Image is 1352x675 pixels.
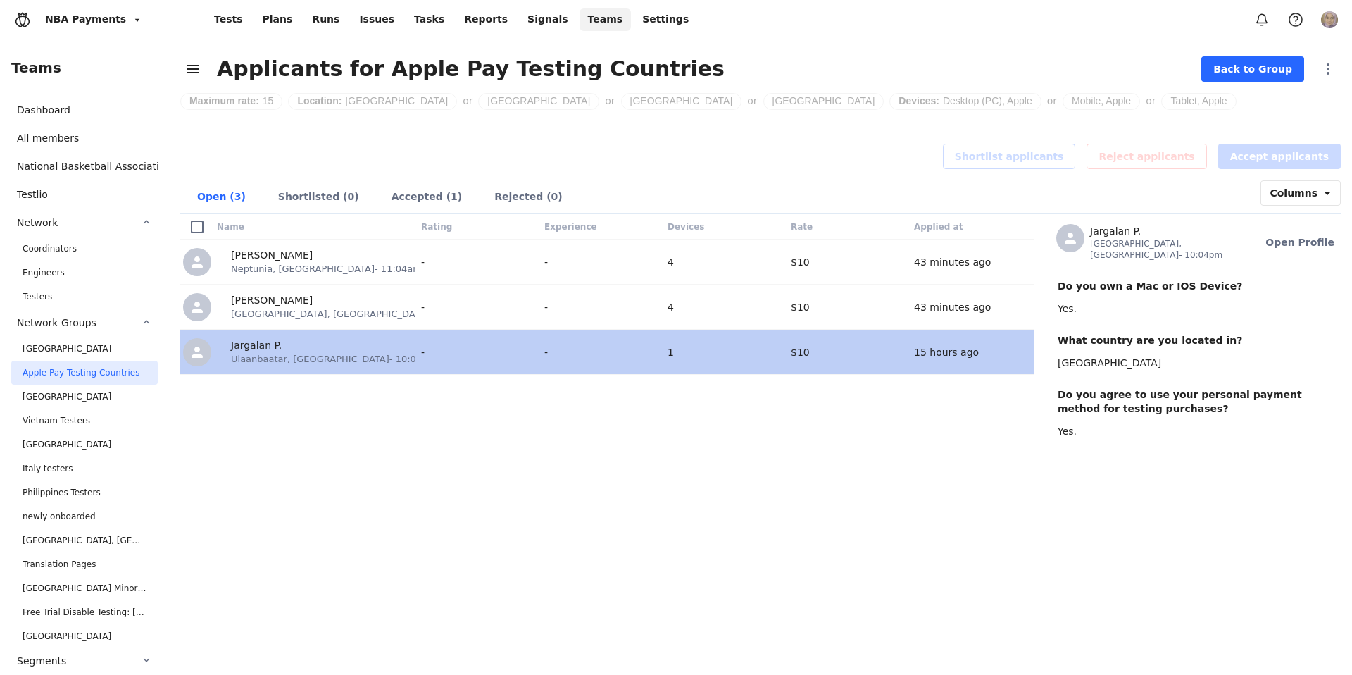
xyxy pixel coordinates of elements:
a: Settings [634,8,697,31]
span: Tests [214,13,243,25]
div: Rate [788,221,911,233]
button: Open Profile [1253,230,1346,255]
span: $10 [791,256,810,268]
span: Free Trial Disable Testing: Peru, Costa Rica, Israel, Netherlands [23,607,146,618]
span: All members [17,131,79,145]
span: - [544,347,548,358]
span: Dashboard [17,103,70,117]
span: Mobile, Apple [1072,94,1131,109]
span: or [1146,94,1156,108]
span: Coordinators [23,243,146,254]
a: Reports [456,8,516,31]
span: - [544,256,548,268]
div: Devices [665,221,788,233]
span: Tablet, Apple [1170,94,1227,109]
span: Yes. [1058,426,1077,437]
span: Italy testers [23,463,146,474]
span: 43 minutes ago [914,302,991,313]
span: [GEOGRAPHIC_DATA] [1058,357,1161,369]
a: Teams [580,8,632,31]
span: Do you agree to use your personal payment method for testing purchases? [1058,388,1341,424]
div: Experience [542,221,665,233]
span: 43 minutes ago [914,256,991,268]
span: [PERSON_NAME] [231,293,313,307]
span: Plans [263,13,293,25]
span: Settings [642,13,689,25]
div: Jargalan P.[GEOGRAPHIC_DATA], [GEOGRAPHIC_DATA]- 10:04pmOpen Profile [1052,214,1346,271]
span: - [421,347,425,358]
button: Columns [1260,180,1341,206]
span: - [421,256,425,268]
span: Yes. [1058,303,1077,314]
span: Tasks [414,13,444,25]
span: Devices [899,94,939,109]
span: Bahamas [23,391,146,402]
span: Chile, South Korea, Singapore [23,535,146,546]
span: Back to Group [1213,62,1292,76]
span: [GEOGRAPHIC_DATA], [GEOGRAPHIC_DATA] - 10:04pm [1090,238,1253,261]
a: Tests [206,8,251,31]
span: 1 [668,347,674,358]
span: 15 hours ago [914,347,979,358]
a: Signals [519,8,576,31]
span: Mongolia [487,94,590,109]
span: - [421,302,425,313]
span: or [1047,94,1057,108]
span: Issues [359,13,394,25]
span: $10 [791,302,810,313]
div: Rejected (0) [477,180,578,215]
span: Testers [23,291,146,302]
span: Runs [312,13,339,25]
a: Runs [303,8,348,31]
span: Maximum rate [189,94,259,109]
span: or [747,94,757,108]
div: NBA Payments [45,13,126,25]
span: Dominican Republic [772,94,875,109]
div: Accepted (1) [375,180,478,215]
span: [PERSON_NAME] [231,248,313,262]
span: Philippines Testers [23,487,146,498]
span: Location [297,94,342,109]
span: $10 [791,347,810,358]
span: Network Groups [17,316,96,330]
span: National Basketball Association [17,159,171,173]
span: - [544,302,548,313]
li: Coordinators [11,237,158,261]
span: USA Minor, Virgin Islands + Guam [23,583,146,594]
span: Desktop (PC), Apple [943,94,1032,109]
span: Jargalan P. [1090,224,1253,238]
span: Apple Pay Testing Countries [23,367,146,378]
span: Ulaanbaatar, [GEOGRAPHIC_DATA] - 10:04pm [231,352,437,366]
button: Back to Group [1201,56,1304,82]
span: Teams [588,13,623,25]
span: [GEOGRAPHIC_DATA], [GEOGRAPHIC_DATA] - 11:04am [231,307,477,321]
div: Open (3) [180,180,261,215]
span: 15 [263,94,274,109]
span: Dominican Republic [23,343,146,354]
span: Teams [11,54,135,82]
span: or [463,94,472,108]
div: Applied at [911,221,1034,233]
span: Engineers [23,267,146,278]
span: Uruguay [630,94,733,109]
span: Japan [23,439,146,450]
a: Plans [254,8,301,31]
div: Shortlisted (0) [261,180,375,215]
div: Rating [418,221,542,233]
div: Name [214,221,418,233]
span: What country are you located in? [1058,333,1341,356]
span: Jargalan P. [231,338,282,352]
span: Neptunia, [GEOGRAPHIC_DATA] - 11:04am [231,262,422,275]
span: Peru [23,631,146,642]
span: 4 [668,256,674,268]
span: Network [17,216,58,230]
span: newly onboarded [23,511,146,522]
span: Translation Pages [23,559,146,570]
a: Issues [351,8,403,31]
li: Engineers [11,261,158,285]
span: or [605,94,615,108]
span: Do you own a Mac or IOS Device? [1058,279,1341,302]
span: Columns [1270,186,1317,200]
span: Open Profile [1265,235,1334,249]
a: Tasks [406,8,453,31]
